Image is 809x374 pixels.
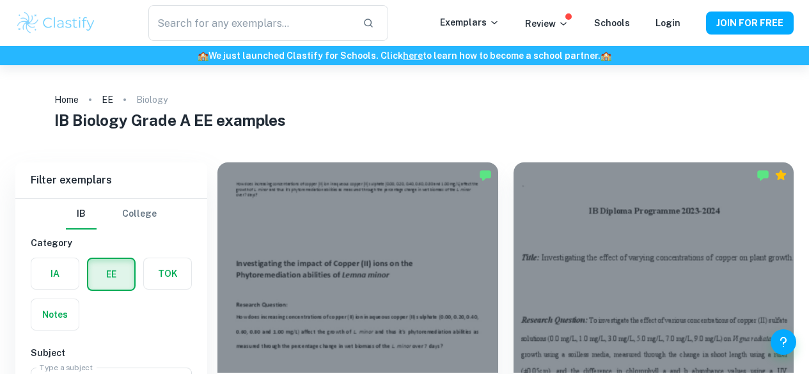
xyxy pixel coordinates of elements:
[525,17,569,31] p: Review
[66,199,97,230] button: IB
[656,18,680,28] a: Login
[757,169,769,182] img: Marked
[88,259,134,290] button: EE
[479,169,492,182] img: Marked
[3,49,806,63] h6: We just launched Clastify for Schools. Click to learn how to become a school partner.
[15,162,207,198] h6: Filter exemplars
[31,236,192,250] h6: Category
[40,362,93,373] label: Type a subject
[440,15,499,29] p: Exemplars
[148,5,353,41] input: Search for any exemplars...
[144,258,191,289] button: TOK
[31,299,79,330] button: Notes
[594,18,630,28] a: Schools
[706,12,794,35] button: JOIN FOR FREE
[54,91,79,109] a: Home
[31,258,79,289] button: IA
[774,169,787,182] div: Premium
[31,346,192,360] h6: Subject
[66,199,157,230] div: Filter type choice
[601,51,611,61] span: 🏫
[198,51,208,61] span: 🏫
[54,109,755,132] h1: IB Biology Grade A EE examples
[771,329,796,355] button: Help and Feedback
[136,93,168,107] p: Biology
[403,51,423,61] a: here
[102,91,113,109] a: EE
[15,10,97,36] img: Clastify logo
[122,199,157,230] button: College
